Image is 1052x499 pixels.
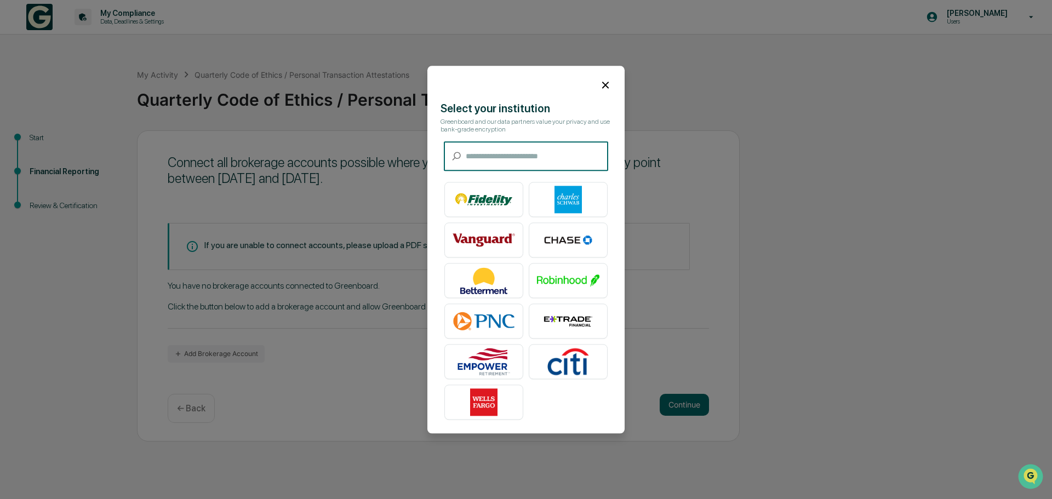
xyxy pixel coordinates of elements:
img: Vanguard [453,226,515,254]
div: 🖐️ [11,139,20,148]
div: Start new chat [37,84,180,95]
div: 🔎 [11,160,20,169]
div: Select your institution [441,102,611,115]
a: 🔎Data Lookup [7,154,73,174]
img: Betterment [453,267,515,294]
p: How can we help? [11,23,199,41]
img: Charles Schwab [537,186,599,213]
span: Preclearance [22,138,71,149]
img: Wells Fargo [453,388,515,416]
span: Pylon [109,186,133,194]
img: E*TRADE [537,307,599,335]
div: 🗄️ [79,139,88,148]
img: Citibank [537,348,599,375]
img: Robinhood [537,267,599,294]
img: Empower Retirement [453,348,515,375]
span: Data Lookup [22,159,69,170]
a: 🖐️Preclearance [7,134,75,153]
div: Greenboard and our data partners value your privacy and use bank-grade encryption [441,118,611,133]
img: Fidelity Investments [453,186,515,213]
a: Powered byPylon [77,185,133,194]
img: PNC [453,307,515,335]
iframe: Open customer support [1017,463,1047,492]
span: Attestations [90,138,136,149]
button: Start new chat [186,87,199,100]
a: 🗄️Attestations [75,134,140,153]
div: We're available if you need us! [37,95,139,104]
img: Chase [537,226,599,254]
img: 1746055101610-c473b297-6a78-478c-a979-82029cc54cd1 [11,84,31,104]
